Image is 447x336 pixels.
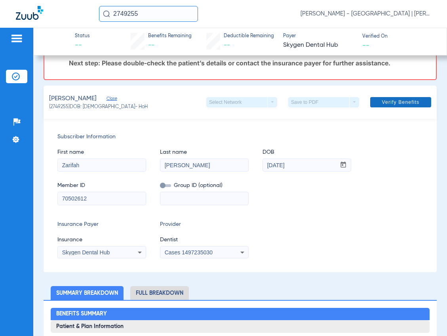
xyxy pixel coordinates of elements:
input: Search for patients [99,6,198,22]
span: Insurance Payer [57,220,146,229]
img: Zuub Logo [16,6,43,20]
span: (2749255) DOB: [DEMOGRAPHIC_DATA] - HoH [49,104,148,111]
span: DOB [262,148,351,157]
span: -- [362,41,369,49]
span: Cases 1497235030 [165,249,213,256]
span: -- [224,42,230,48]
span: Dentist [160,236,249,244]
span: Last name [160,148,249,157]
span: Payer [283,33,355,40]
span: Verify Benefits [382,99,420,105]
span: Close [107,96,114,103]
span: Verified On [362,33,434,40]
span: Group ID (optional) [160,181,249,190]
img: Search Icon [103,10,110,17]
h3: Patient & Plan Information [51,320,430,333]
span: [PERSON_NAME] - [GEOGRAPHIC_DATA] | [PERSON_NAME] [301,10,431,18]
span: Provider [160,220,249,229]
span: Member ID [57,181,146,190]
span: Subscriber Information [57,133,423,141]
span: -- [75,40,90,50]
span: Skygen Dental Hub [62,249,110,256]
span: Skygen Dental Hub [283,40,355,50]
span: Deductible Remaining [224,33,274,40]
span: First name [57,148,146,157]
button: Verify Benefits [370,97,431,107]
span: Insurance [57,236,146,244]
span: Benefits Remaining [148,33,192,40]
iframe: Chat Widget [407,298,447,336]
p: Next step: Please double-check the patient’s details or contact the insurance payer for further a... [69,59,428,67]
h2: Benefits Summary [51,308,430,321]
span: [PERSON_NAME] [49,94,97,104]
button: Open calendar [336,159,351,172]
img: hamburger-icon [10,34,23,43]
li: Summary Breakdown [51,286,124,300]
span: -- [148,42,154,48]
span: Status [75,33,90,40]
li: Full Breakdown [130,286,189,300]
